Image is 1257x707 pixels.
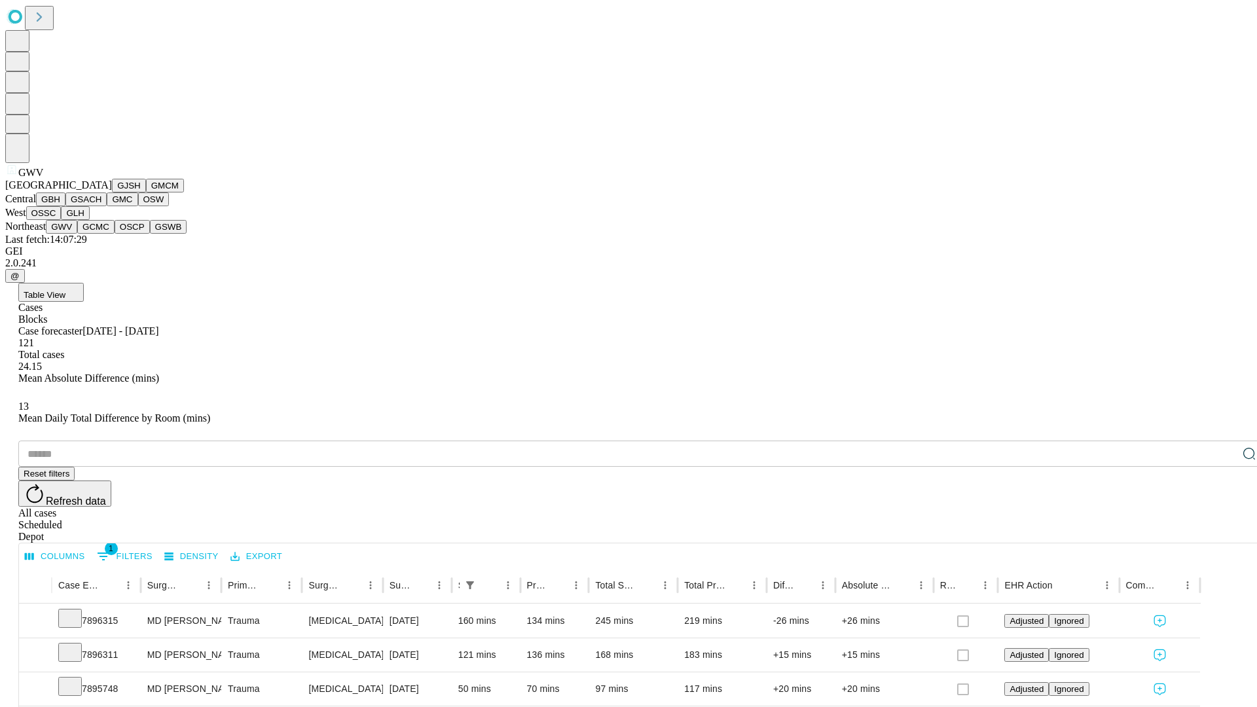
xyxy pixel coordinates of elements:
button: Adjusted [1004,682,1049,696]
button: Menu [280,576,299,594]
span: Mean Daily Total Difference by Room (mins) [18,412,210,424]
div: 121 mins [458,638,514,672]
span: [GEOGRAPHIC_DATA] [5,179,112,190]
button: Export [227,547,285,567]
div: 168 mins [595,638,671,672]
button: Density [161,547,222,567]
span: Adjusted [1010,616,1044,626]
span: 13 [18,401,29,412]
button: Ignored [1049,614,1089,628]
button: Sort [549,576,567,594]
span: @ [10,271,20,281]
div: 117 mins [684,672,760,706]
button: Reset filters [18,467,75,480]
div: 7896315 [58,604,134,638]
span: Table View [24,290,65,300]
div: [DATE] [390,672,445,706]
button: Refresh data [18,480,111,507]
button: Ignored [1049,648,1089,662]
span: Reset filters [24,469,69,479]
button: Expand [26,644,45,667]
div: MD [PERSON_NAME] Jr [PERSON_NAME] [147,604,215,638]
button: OSCP [115,220,150,234]
button: GLH [61,206,89,220]
button: Menu [119,576,137,594]
div: Case Epic Id [58,580,100,590]
div: +15 mins [842,638,927,672]
div: Difference [773,580,794,590]
div: +26 mins [842,604,927,638]
div: 2.0.241 [5,257,1252,269]
button: Sort [727,576,745,594]
button: GWV [46,220,77,234]
button: Show filters [461,576,479,594]
span: GWV [18,167,43,178]
div: +20 mins [773,672,829,706]
span: Last fetch: 14:07:29 [5,234,87,245]
div: Absolute Difference [842,580,892,590]
button: GSACH [65,192,107,206]
div: Surgery Date [390,580,410,590]
span: Ignored [1054,616,1084,626]
button: Sort [101,576,119,594]
button: Sort [894,576,912,594]
button: Sort [958,576,976,594]
button: Select columns [22,547,88,567]
div: Scheduled In Room Duration [458,580,460,590]
span: 1 [105,542,118,555]
div: 1 active filter [461,576,479,594]
div: 97 mins [595,672,671,706]
button: Sort [481,576,499,594]
div: 7895748 [58,672,134,706]
span: Case forecaster [18,325,82,336]
div: 245 mins [595,604,671,638]
div: [DATE] [390,638,445,672]
button: GSWB [150,220,187,234]
span: Total cases [18,349,64,360]
button: GBH [36,192,65,206]
span: Central [5,193,36,204]
div: Primary Service [228,580,261,590]
button: GJSH [112,179,146,192]
div: [DATE] [390,604,445,638]
button: Menu [745,576,763,594]
div: -26 mins [773,604,829,638]
span: West [5,207,26,218]
div: MD [PERSON_NAME] Jr [PERSON_NAME] [147,638,215,672]
button: Menu [200,576,218,594]
div: 7896311 [58,638,134,672]
div: MD [PERSON_NAME] Jr [PERSON_NAME] [147,672,215,706]
button: Menu [567,576,585,594]
button: GMC [107,192,137,206]
button: Menu [656,576,674,594]
button: Menu [814,576,832,594]
button: Table View [18,283,84,302]
span: Adjusted [1010,650,1044,660]
button: Expand [26,678,45,701]
button: Sort [638,576,656,594]
button: Menu [1098,576,1116,594]
button: Expand [26,610,45,633]
button: Sort [1160,576,1178,594]
div: 70 mins [527,672,583,706]
div: +20 mins [842,672,927,706]
button: Sort [1054,576,1072,594]
button: Sort [343,576,361,594]
div: 160 mins [458,604,514,638]
button: Sort [795,576,814,594]
button: Menu [430,576,448,594]
span: Ignored [1054,684,1084,694]
div: [MEDICAL_DATA] [308,638,376,672]
div: [MEDICAL_DATA] SKIN AND [MEDICAL_DATA] [308,672,376,706]
button: Show filters [94,546,156,567]
button: Menu [912,576,930,594]
span: Northeast [5,221,46,232]
div: Surgery Name [308,580,341,590]
button: Adjusted [1004,648,1049,662]
button: Menu [1178,576,1197,594]
div: +15 mins [773,638,829,672]
span: 24.15 [18,361,42,372]
div: 219 mins [684,604,760,638]
div: Total Scheduled Duration [595,580,636,590]
span: Refresh data [46,496,106,507]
